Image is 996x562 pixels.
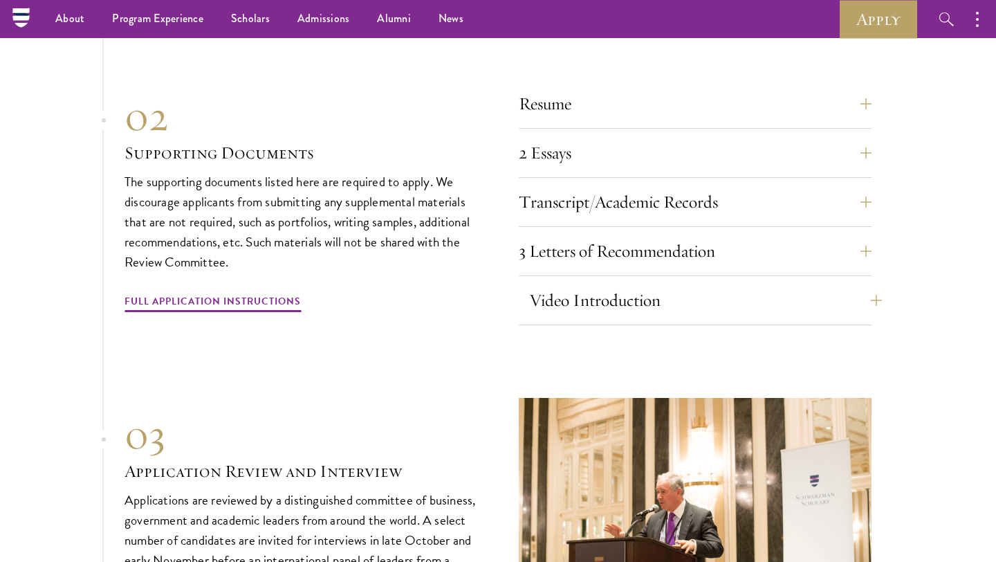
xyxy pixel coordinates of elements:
button: Resume [519,87,871,120]
h3: Application Review and Interview [124,460,477,483]
button: 3 Letters of Recommendation [519,235,871,268]
button: 2 Essays [519,136,871,170]
h3: Supporting Documents [124,141,477,165]
a: Full Application Instructions [124,293,301,314]
div: 03 [124,410,477,460]
div: 02 [124,91,477,141]
button: Transcript/Academic Records [519,185,871,219]
button: Video Introduction [529,284,882,317]
p: The supporting documents listed here are required to apply. We discourage applicants from submitt... [124,172,477,272]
